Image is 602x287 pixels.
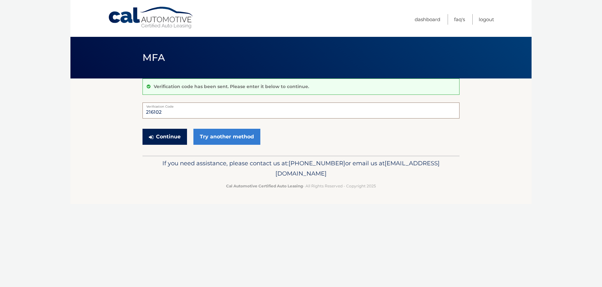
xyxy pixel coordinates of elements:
[193,129,260,145] a: Try another method
[289,160,345,167] span: [PHONE_NUMBER]
[226,184,303,188] strong: Cal Automotive Certified Auto Leasing
[479,14,494,25] a: Logout
[108,6,194,29] a: Cal Automotive
[142,129,187,145] button: Continue
[454,14,465,25] a: FAQ's
[154,84,309,89] p: Verification code has been sent. Please enter it below to continue.
[147,158,455,179] p: If you need assistance, please contact us at: or email us at
[142,52,165,63] span: MFA
[275,160,440,177] span: [EMAIL_ADDRESS][DOMAIN_NAME]
[415,14,440,25] a: Dashboard
[147,183,455,189] p: - All Rights Reserved - Copyright 2025
[142,102,460,119] input: Verification Code
[142,102,460,108] label: Verification Code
